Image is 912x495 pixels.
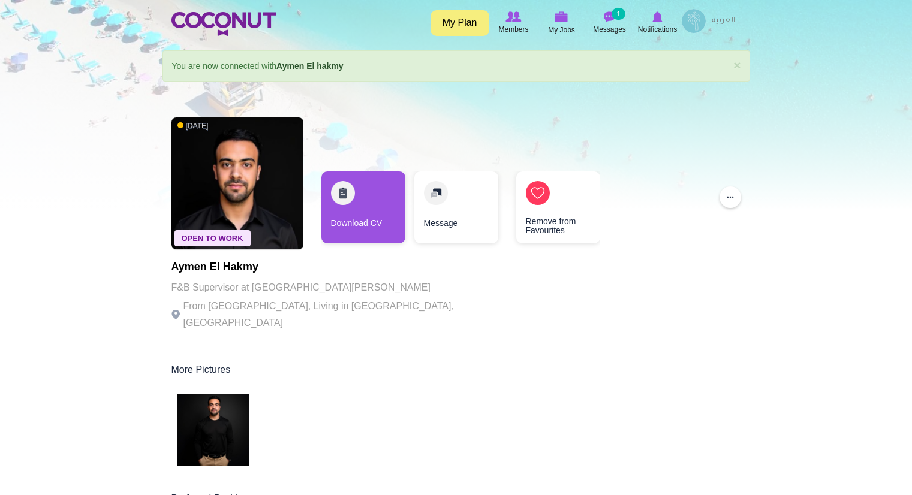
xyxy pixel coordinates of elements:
[634,9,682,37] a: Notifications Notifications
[555,11,568,22] img: My Jobs
[431,10,489,36] a: My Plan
[586,9,634,37] a: Messages Messages 1
[171,279,501,296] p: F&B Supervisor at [GEOGRAPHIC_DATA][PERSON_NAME]
[498,23,528,35] span: Members
[414,171,498,249] div: 2 / 3
[720,186,741,208] button: ...
[638,23,677,35] span: Notifications
[276,61,344,71] a: Aymen El hakmy
[612,8,625,20] small: 1
[171,363,741,382] div: More Pictures
[593,23,626,35] span: Messages
[538,9,586,37] a: My Jobs My Jobs
[414,171,498,243] a: Message
[177,121,209,131] span: [DATE]
[548,24,575,36] span: My Jobs
[162,50,750,82] div: You are now connected with
[171,12,276,36] img: Home
[490,9,538,37] a: Browse Members Members
[321,171,405,243] a: Download CV
[516,171,600,243] a: Remove from Favourites
[733,59,741,71] a: ×
[652,11,663,22] img: Notifications
[174,230,251,246] span: Open To Work
[171,298,501,331] p: From [GEOGRAPHIC_DATA], Living in [GEOGRAPHIC_DATA], [GEOGRAPHIC_DATA]
[706,9,741,33] a: العربية
[604,11,616,22] img: Messages
[507,171,591,249] div: 3 / 3
[171,261,501,273] h1: Aymen El hakmy
[505,11,521,22] img: Browse Members
[321,171,405,249] div: 1 / 3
